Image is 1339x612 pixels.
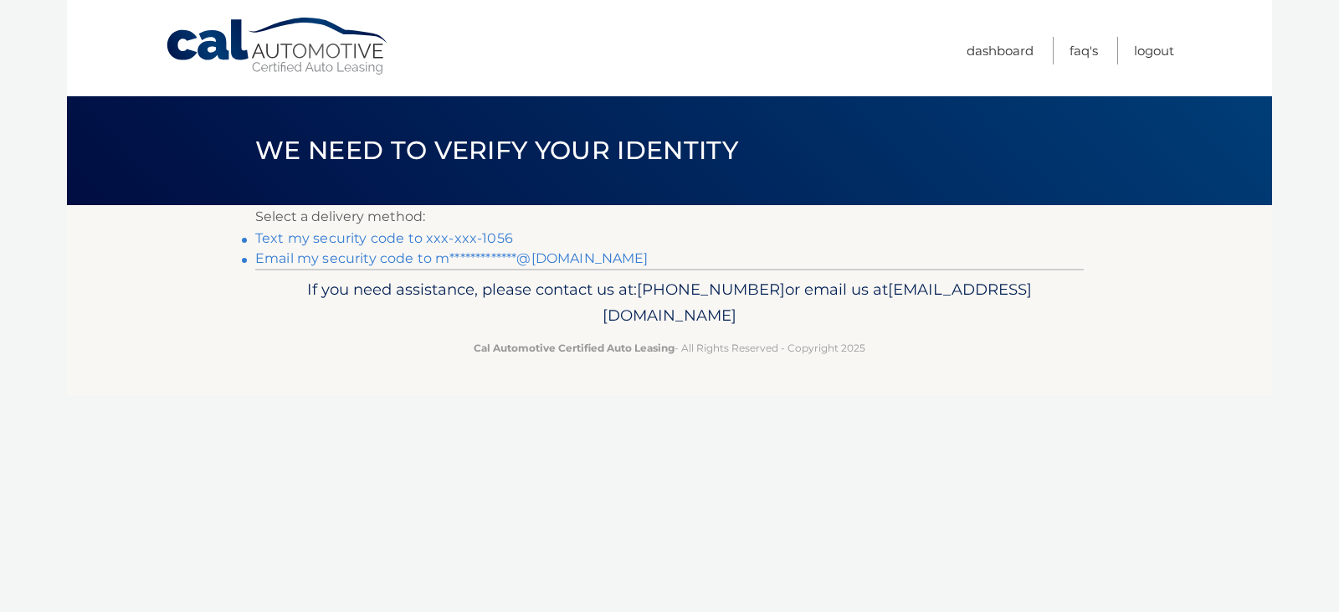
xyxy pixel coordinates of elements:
[266,339,1073,357] p: - All Rights Reserved - Copyright 2025
[255,205,1084,229] p: Select a delivery method:
[474,342,675,354] strong: Cal Automotive Certified Auto Leasing
[165,17,391,76] a: Cal Automotive
[967,37,1034,64] a: Dashboard
[1070,37,1098,64] a: FAQ's
[255,135,738,166] span: We need to verify your identity
[266,276,1073,330] p: If you need assistance, please contact us at: or email us at
[637,280,785,299] span: [PHONE_NUMBER]
[255,230,513,246] a: Text my security code to xxx-xxx-1056
[1134,37,1174,64] a: Logout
